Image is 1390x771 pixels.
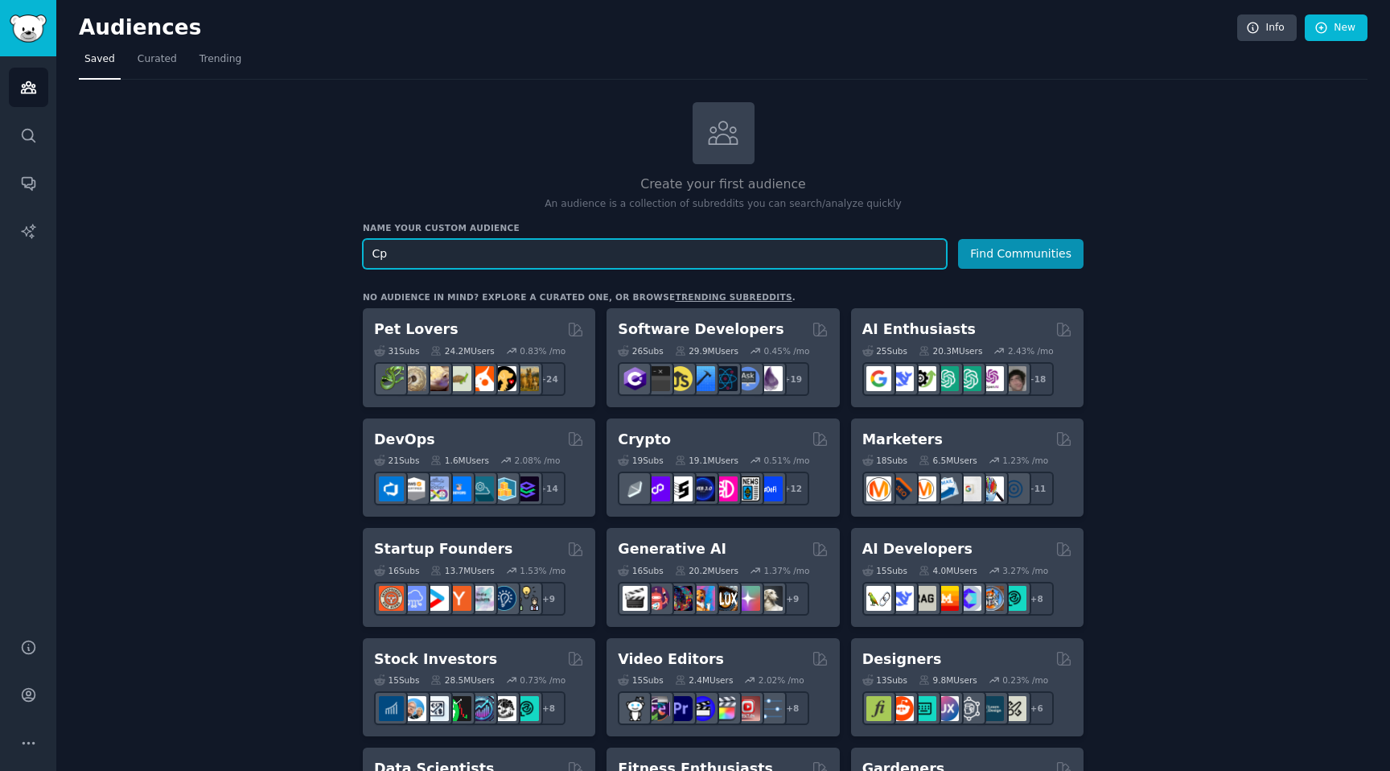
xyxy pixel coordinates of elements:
img: postproduction [758,696,783,721]
img: UI_Design [911,696,936,721]
img: learndesign [979,696,1004,721]
div: 1.37 % /mo [764,565,810,576]
h2: Video Editors [618,649,724,670]
img: ethfinance [623,476,648,501]
img: GummySearch logo [10,14,47,43]
div: 29.9M Users [675,345,738,357]
div: + 24 [532,362,565,396]
h2: Crypto [618,430,671,450]
img: StocksAndTrading [469,696,494,721]
div: 18 Sub s [862,455,907,466]
div: + 9 [532,582,565,616]
div: 9.8M Users [919,674,977,686]
img: PetAdvice [491,366,516,391]
img: Forex [424,696,449,721]
img: googleads [956,476,981,501]
div: 16 Sub s [374,565,419,576]
div: 3.27 % /mo [1002,565,1048,576]
div: + 14 [532,472,565,505]
div: 15 Sub s [862,565,907,576]
div: 24.2M Users [430,345,494,357]
div: 0.73 % /mo [520,674,565,686]
img: DreamBooth [758,586,783,611]
img: DeepSeek [889,366,914,391]
img: AWS_Certified_Experts [401,476,426,501]
div: 2.43 % /mo [1008,345,1054,357]
img: ballpython [401,366,426,391]
div: 0.45 % /mo [764,345,810,357]
img: content_marketing [866,476,891,501]
h2: Create your first audience [363,175,1084,195]
img: LangChain [866,586,891,611]
div: 2.08 % /mo [515,455,561,466]
div: 20.2M Users [675,565,738,576]
div: 20.3M Users [919,345,982,357]
img: OpenAIDev [979,366,1004,391]
div: + 8 [775,691,809,725]
div: 0.83 % /mo [520,345,565,357]
img: turtle [446,366,471,391]
div: 16 Sub s [618,565,663,576]
div: + 11 [1020,472,1054,505]
span: Trending [199,52,241,67]
img: Trading [446,696,471,721]
img: startup [424,586,449,611]
p: An audience is a collection of subreddits you can search/analyze quickly [363,197,1084,212]
img: defiblockchain [713,476,738,501]
h2: DevOps [374,430,435,450]
h2: Software Developers [618,320,783,340]
img: llmops [979,586,1004,611]
img: chatgpt_promptDesign [934,366,959,391]
div: + 19 [775,362,809,396]
img: EntrepreneurRideAlong [379,586,404,611]
img: swingtrading [491,696,516,721]
h2: Designers [862,649,942,670]
img: editors [645,696,670,721]
h3: Name your custom audience [363,222,1084,233]
img: dogbreed [514,366,539,391]
img: SaaS [401,586,426,611]
img: sdforall [690,586,715,611]
h2: Startup Founders [374,539,512,559]
img: indiehackers [469,586,494,611]
img: defi_ [758,476,783,501]
div: 0.51 % /mo [764,455,810,466]
img: DeepSeek [889,586,914,611]
img: PlatformEngineers [514,476,539,501]
img: AskMarketing [911,476,936,501]
div: + 6 [1020,691,1054,725]
img: csharp [623,366,648,391]
h2: Stock Investors [374,649,497,670]
h2: Generative AI [618,539,726,559]
img: azuredevops [379,476,404,501]
img: dalle2 [645,586,670,611]
img: aivideo [623,586,648,611]
div: 1.23 % /mo [1002,455,1048,466]
div: 19.1M Users [675,455,738,466]
h2: Pet Lovers [374,320,459,340]
img: chatgpt_prompts_ [956,366,981,391]
div: 15 Sub s [618,674,663,686]
img: OnlineMarketing [1001,476,1026,501]
img: logodesign [889,696,914,721]
h2: Audiences [79,15,1237,41]
img: technicalanalysis [514,696,539,721]
img: deepdream [668,586,693,611]
img: finalcutpro [713,696,738,721]
img: iOSProgramming [690,366,715,391]
div: 2.02 % /mo [759,674,804,686]
img: Docker_DevOps [424,476,449,501]
img: leopardgeckos [424,366,449,391]
img: growmybusiness [514,586,539,611]
div: + 12 [775,472,809,505]
img: starryai [735,586,760,611]
a: Trending [194,47,247,80]
a: Curated [132,47,183,80]
div: + 18 [1020,362,1054,396]
img: gopro [623,696,648,721]
img: OpenSourceAI [956,586,981,611]
img: ArtificalIntelligence [1001,366,1026,391]
img: reactnative [713,366,738,391]
div: + 8 [532,691,565,725]
img: elixir [758,366,783,391]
